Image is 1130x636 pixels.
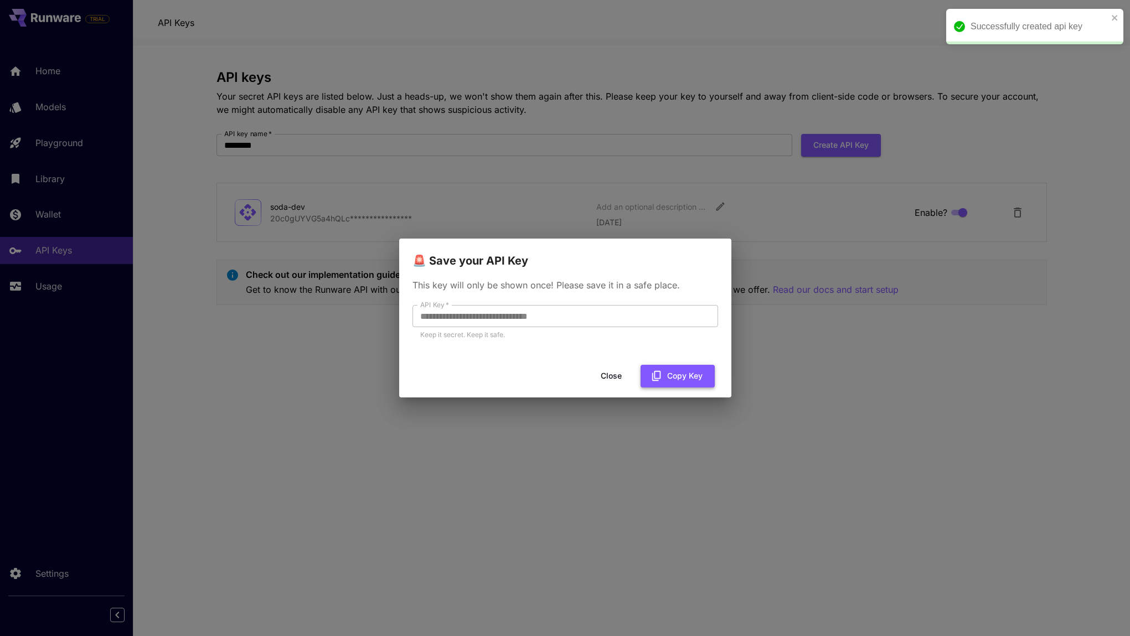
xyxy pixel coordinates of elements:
[586,365,636,387] button: Close
[420,329,710,340] p: Keep it secret. Keep it safe.
[641,365,715,387] button: Copy Key
[399,239,731,270] h2: 🚨 Save your API Key
[420,300,449,309] label: API Key
[1111,13,1119,22] button: close
[412,278,718,292] p: This key will only be shown once! Please save it in a safe place.
[971,20,1108,33] div: Successfully created api key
